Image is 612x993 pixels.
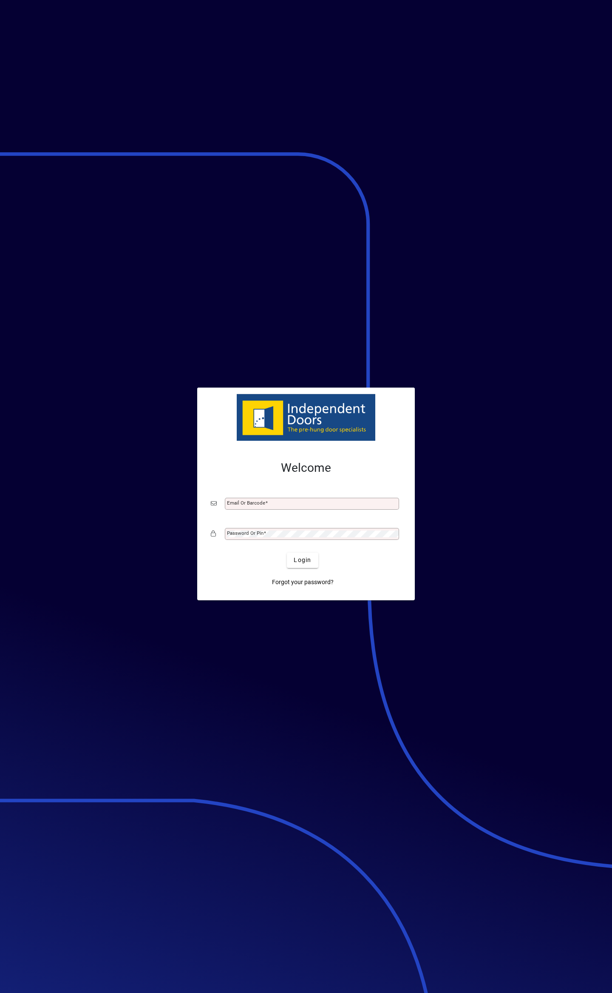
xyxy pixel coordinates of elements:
[294,556,311,565] span: Login
[287,553,318,568] button: Login
[272,578,334,587] span: Forgot your password?
[227,500,265,506] mat-label: Email or Barcode
[211,461,401,475] h2: Welcome
[269,575,337,590] a: Forgot your password?
[227,530,263,536] mat-label: Password or Pin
